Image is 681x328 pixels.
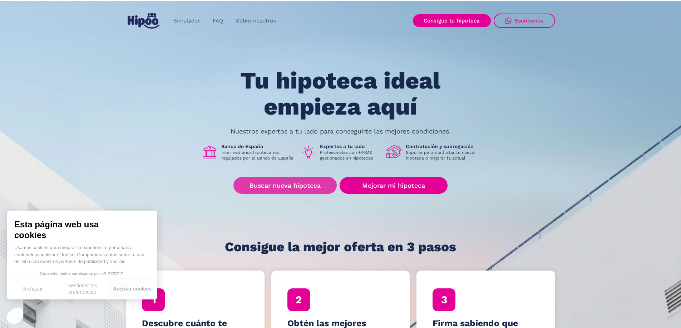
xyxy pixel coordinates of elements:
[167,14,206,28] a: Simulador
[221,150,295,161] p: Intermediarios hipotecarios regulados por el Banco de España
[413,14,491,27] a: Consigue tu hipoteca
[206,14,230,28] a: FAQ
[320,150,381,161] p: Profesionales con +40M€ gestionados en hipotecas
[494,14,555,28] a: Escríbenos
[205,68,476,120] h1: Tu hipoteca ideal empieza aquí
[225,240,456,254] h1: Consigue la mejor oferta en 3 pasos
[406,150,479,161] p: Soporte para contratar tu nueva hipoteca o mejorar la actual
[126,10,161,31] a: home
[514,17,544,24] div: Escríbenos
[340,177,447,194] a: Mejorar mi hipoteca
[233,177,337,194] a: Buscar nueva hipoteca
[406,143,479,150] h1: Contratación y subrogación
[320,143,381,150] h1: Expertos a tu lado
[230,14,282,28] a: Sobre nosotros
[221,143,295,150] h1: Banco de España
[231,128,451,134] p: Nuestros expertos a tu lado para conseguirte las mejores condiciones.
